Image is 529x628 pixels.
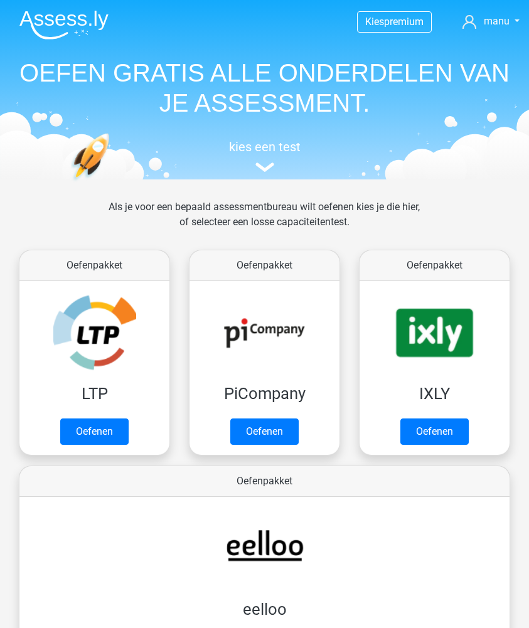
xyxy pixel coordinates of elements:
img: Assessly [19,10,109,40]
span: manu [484,15,510,27]
h5: kies een test [9,139,520,154]
a: kies een test [9,139,520,173]
span: premium [384,16,424,28]
a: Oefenen [230,418,299,445]
a: Oefenen [400,418,469,445]
a: manu [462,14,520,29]
a: Oefenen [60,418,129,445]
span: Kies [365,16,384,28]
a: Kiespremium [358,13,431,30]
div: Als je voor een bepaald assessmentbureau wilt oefenen kies je die hier, of selecteer een losse ca... [95,200,435,245]
img: assessment [255,162,274,172]
h1: OEFEN GRATIS ALLE ONDERDELEN VAN JE ASSESSMENT. [9,58,520,118]
img: oefenen [71,133,152,233]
